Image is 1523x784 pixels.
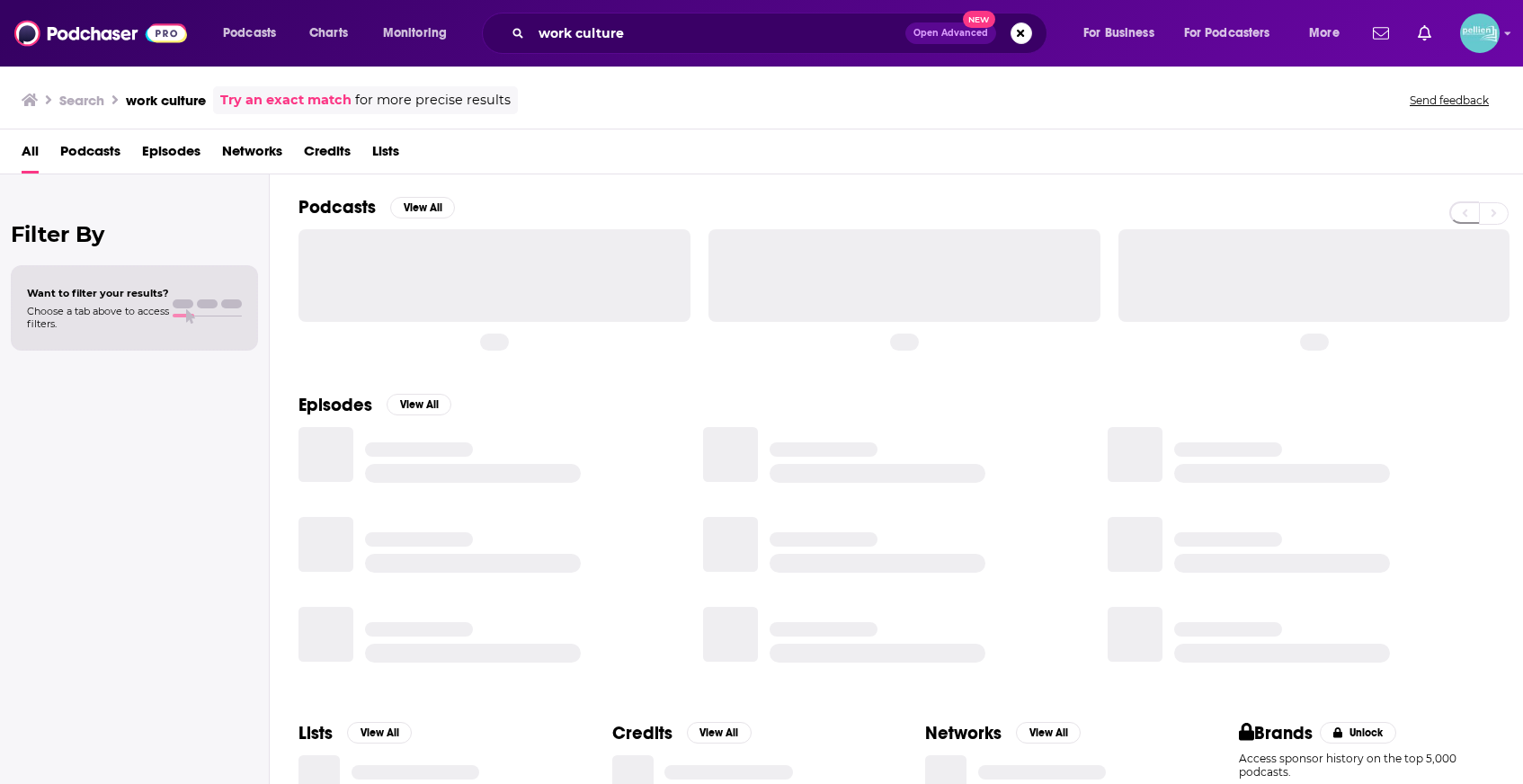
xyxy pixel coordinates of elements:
[298,394,372,416] h2: Episodes
[1016,722,1081,744] button: View All
[383,21,447,46] span: Monitoring
[126,92,206,109] h3: work culture
[223,21,276,46] span: Podcasts
[963,11,995,28] span: New
[304,137,351,174] a: Credits
[355,90,511,111] span: for more precise results
[370,19,470,48] button: open menu
[1320,722,1396,744] button: Unlock
[298,722,412,744] a: ListsView All
[1309,21,1340,46] span: More
[925,722,1081,744] a: NetworksView All
[210,19,299,48] button: open menu
[220,90,352,111] a: Try an exact match
[298,722,333,744] h2: Lists
[60,137,120,174] a: Podcasts
[14,16,187,50] img: Podchaser - Follow, Share and Rate Podcasts
[687,722,752,744] button: View All
[612,722,672,744] h2: Credits
[1239,722,1314,744] h2: Brands
[1239,752,1495,779] p: Access sponsor history on the top 5,000 podcasts.
[222,137,282,174] a: Networks
[612,722,752,744] a: CreditsView All
[905,22,996,44] button: Open AdvancedNew
[1071,19,1177,48] button: open menu
[390,197,455,218] button: View All
[1172,19,1296,48] button: open menu
[372,137,399,174] a: Lists
[387,394,451,415] button: View All
[925,722,1002,744] h2: Networks
[1184,21,1270,46] span: For Podcasters
[298,196,376,218] h2: Podcasts
[11,221,258,247] h2: Filter By
[142,137,200,174] a: Episodes
[1083,21,1154,46] span: For Business
[298,394,451,416] a: EpisodesView All
[913,29,988,38] span: Open Advanced
[22,137,39,174] a: All
[1460,13,1500,53] span: Logged in as JessicaPellien
[1366,18,1396,49] a: Show notifications dropdown
[1411,18,1438,49] a: Show notifications dropdown
[59,92,104,109] h3: Search
[298,196,455,218] a: PodcastsView All
[1404,93,1494,108] button: Send feedback
[298,19,359,48] a: Charts
[1296,19,1362,48] button: open menu
[1460,13,1500,53] button: Show profile menu
[27,305,169,330] span: Choose a tab above to access filters.
[499,13,1064,54] div: Search podcasts, credits, & more...
[309,21,348,46] span: Charts
[347,722,412,744] button: View All
[1460,13,1500,53] img: User Profile
[531,19,905,48] input: Search podcasts, credits, & more...
[27,287,169,299] span: Want to filter your results?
